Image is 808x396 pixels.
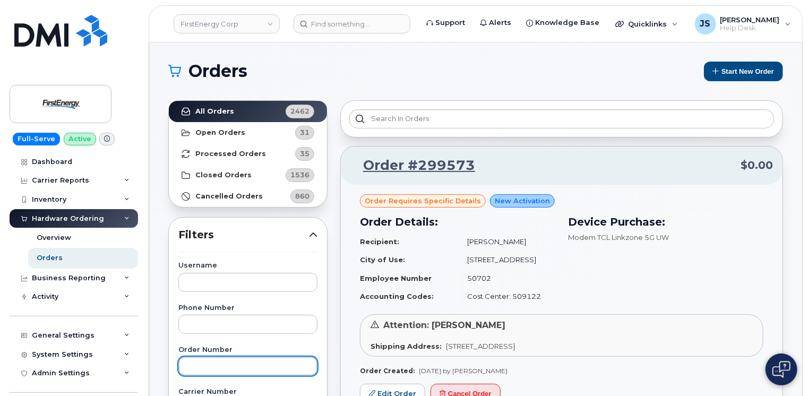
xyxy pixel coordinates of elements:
span: Modem TCL Linkzone 5G UW [568,233,669,242]
strong: Shipping Address: [371,342,442,350]
span: Orders [188,63,247,79]
strong: All Orders [195,107,234,116]
input: Search in orders [349,109,774,128]
label: Phone Number [178,305,317,312]
span: Attention: [PERSON_NAME] [383,320,505,330]
strong: Recipient: [360,237,399,246]
a: All Orders2462 [169,101,327,122]
td: [PERSON_NAME] [458,233,555,251]
span: [DATE] by [PERSON_NAME] [419,367,508,375]
span: 860 [295,191,310,201]
label: Username [178,262,317,269]
strong: Order Created: [360,367,415,375]
span: 35 [300,149,310,159]
a: Cancelled Orders860 [169,186,327,207]
h3: Device Purchase: [568,214,763,230]
label: Order Number [178,347,317,354]
img: Open chat [772,361,790,378]
span: 1536 [290,170,310,180]
strong: Employee Number [360,274,432,282]
strong: Cancelled Orders [195,192,263,201]
span: [STREET_ADDRESS] [446,342,515,350]
span: 31 [300,127,310,137]
h3: Order Details: [360,214,555,230]
strong: Processed Orders [195,150,266,158]
strong: Accounting Codes: [360,292,434,300]
label: Carrier Number [178,389,317,395]
td: [STREET_ADDRESS] [458,251,555,269]
span: New Activation [495,196,550,206]
span: $0.00 [741,158,773,173]
a: Open Orders31 [169,122,327,143]
button: Start New Order [704,62,783,81]
strong: Open Orders [195,128,245,137]
span: Order requires Specific details [365,196,481,206]
strong: Closed Orders [195,171,252,179]
span: 2462 [290,106,310,116]
td: 50702 [458,269,555,288]
span: Filters [178,227,309,243]
a: Processed Orders35 [169,143,327,165]
a: Closed Orders1536 [169,165,327,186]
td: Cost Center: 509122 [458,287,555,306]
strong: City of Use: [360,255,405,264]
a: Order #299573 [350,156,475,175]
